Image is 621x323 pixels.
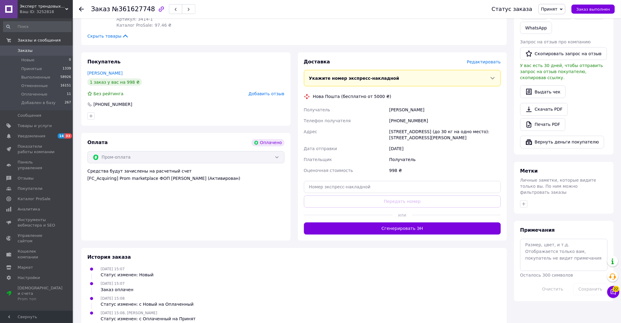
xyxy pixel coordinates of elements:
[87,33,129,39] span: Скрыть товары
[520,178,596,195] span: Личные заметки, которые видите только вы. По ним можно фильтровать заказы
[467,59,501,64] span: Редактировать
[18,285,62,302] span: [DEMOGRAPHIC_DATA] и счета
[87,176,285,182] div: [FC_Acquiring] Prom marketplace ФОП [PERSON_NAME] (Активирован)
[520,86,566,98] button: Выдать чек
[18,296,62,302] div: Prom топ
[520,39,591,44] span: Запрос на отзыв про компанию
[304,157,332,162] span: Плательщик
[67,92,71,97] span: 11
[388,105,502,116] div: [PERSON_NAME]
[388,126,502,143] div: [STREET_ADDRESS] (до 30 кг на одно место): [STREET_ADDRESS][PERSON_NAME]
[18,176,34,181] span: Отзывы
[20,4,65,9] span: Эксперт трендовых товаров top-expert.com.ua
[60,83,71,89] span: 16151
[18,133,45,139] span: Уведомления
[388,143,502,154] div: [DATE]
[572,5,615,14] button: Заказ выполнен
[3,21,72,32] input: Поиск
[101,272,154,278] div: Статус изменен: Новый
[18,207,40,212] span: Аналитика
[93,102,133,108] div: [PHONE_NUMBER]
[492,6,532,12] div: Статус заказа
[101,301,194,308] div: Статус изменен: с Новый на Оплаченный
[101,287,133,293] div: Заказ оплачен
[520,273,573,278] span: Осталось 300 символов
[18,275,40,281] span: Настройки
[87,59,120,65] span: Покупатель
[21,66,42,72] span: Принятые
[112,5,155,13] span: №361627748
[20,9,73,15] div: Ваш ID: 3252818
[388,154,502,165] div: Получатель
[21,92,47,97] span: Оплаченные
[18,38,61,43] span: Заказы и сообщения
[87,79,142,86] div: 1 заказ у вас на 998 ₴
[93,91,123,96] span: Без рейтинга
[116,17,153,22] span: Артикул: 3414-1
[613,286,619,292] span: 22
[18,249,56,260] span: Кошелек компании
[21,83,48,89] span: Отмененные
[65,100,71,106] span: 267
[87,71,123,76] a: [PERSON_NAME]
[248,91,284,96] span: Добавить отзыв
[304,130,317,134] span: Адрес
[62,66,71,72] span: 1339
[541,7,558,12] span: Принят
[18,233,56,244] span: Управление сайтом
[520,22,552,34] a: WhatsApp
[18,160,56,170] span: Панель управления
[520,63,603,80] span: У вас есть 30 дней, чтобы отправить запрос на отзыв покупателю, скопировав ссылку.
[21,100,56,106] span: Добавлен в базу
[520,103,568,116] a: Скачать PDF
[60,75,71,80] span: 58926
[309,76,400,81] span: Укажите номер экспресс-накладной
[18,48,32,53] span: Заказы
[304,168,353,173] span: Оценочная стоимость
[607,286,619,298] button: Чат с покупателем22
[101,297,125,301] span: [DATE] 15:08
[91,5,110,13] span: Заказ
[87,168,285,182] div: Средства будут зачислены на расчетный счет
[21,57,35,63] span: Новые
[87,140,108,146] span: Оплата
[18,265,33,270] span: Маркет
[101,282,125,286] span: [DATE] 15:07
[304,146,337,151] span: Дата отправки
[520,47,607,60] button: Скопировать запрос на отзыв
[79,6,84,12] div: Вернуться назад
[116,23,171,28] span: Каталог ProSale: 97.46 ₴
[18,123,52,129] span: Товары и услуги
[388,165,502,176] div: 998 ₴
[18,186,42,191] span: Покупатели
[18,144,56,155] span: Показатели работы компании
[304,119,351,123] span: Телефон получателя
[388,116,502,126] div: [PHONE_NUMBER]
[304,223,501,235] button: Сгенерировать ЭН
[520,136,604,149] button: Вернуть деньги покупателю
[58,133,65,139] span: 14
[251,139,284,146] div: Оплачено
[304,59,330,65] span: Доставка
[18,217,56,228] span: Инструменты вебмастера и SEO
[87,254,131,260] span: История заказа
[21,75,50,80] span: Выполненные
[101,311,157,315] span: [DATE] 15:08, [PERSON_NAME]
[69,57,71,63] span: 0
[393,212,412,218] span: или
[520,168,538,174] span: Метки
[520,118,565,131] a: Печать PDF
[304,181,501,193] input: Номер экспресс-накладной
[18,113,41,118] span: Сообщения
[18,196,50,202] span: Каталог ProSale
[576,7,610,12] span: Заказ выполнен
[304,108,330,113] span: Получатель
[101,316,196,322] div: Статус изменен: с Оплаченный на Принят
[520,227,555,233] span: Примечания
[101,267,125,271] span: [DATE] 15:07
[312,94,393,100] div: Нова Пошта (бесплатно от 5000 ₴)
[65,133,72,139] span: 33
